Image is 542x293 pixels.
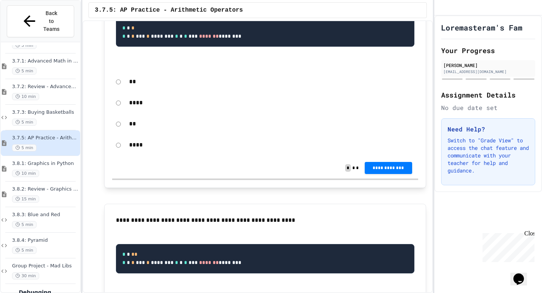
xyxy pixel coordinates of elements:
h2: Assignment Details [441,90,535,100]
span: 5 min [12,42,37,49]
span: 10 min [12,170,39,177]
span: 30 min [12,272,39,279]
div: Chat with us now!Close [3,3,52,48]
span: 3.8.4: Pyramid [12,237,79,244]
div: [EMAIL_ADDRESS][DOMAIN_NAME] [443,69,533,75]
iframe: chat widget [510,263,534,285]
span: Back to Teams [43,9,60,33]
span: 5 min [12,144,37,151]
div: No due date set [441,103,535,112]
h1: Loremasteram's Fam [441,22,522,33]
span: 5 min [12,247,37,254]
span: 3.7.5: AP Practice - Arithmetic Operators [12,135,79,141]
span: 10 min [12,93,39,100]
span: 3.7.3: Buying Basketballs [12,109,79,116]
span: 15 min [12,195,39,203]
span: 3.7.2: Review - Advanced Math in Python [12,84,79,90]
span: 5 min [12,119,37,126]
p: Switch to "Grade View" to access the chat feature and communicate with your teacher for help and ... [448,137,529,174]
span: 3.8.1: Graphics in Python [12,160,79,167]
span: Group Project - Mad Libs [12,263,79,269]
span: 3.7.5: AP Practice - Arithmetic Operators [95,6,243,15]
button: Back to Teams [7,5,74,37]
span: 5 min [12,221,37,228]
span: 3.7.1: Advanced Math in Python [12,58,79,64]
span: 3.8.3: Blue and Red [12,212,79,218]
h3: Need Help? [448,125,529,134]
div: [PERSON_NAME] [443,62,533,69]
iframe: chat widget [480,230,534,262]
span: 5 min [12,67,37,75]
span: 3.8.2: Review - Graphics in Python [12,186,79,192]
h2: Your Progress [441,45,535,56]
